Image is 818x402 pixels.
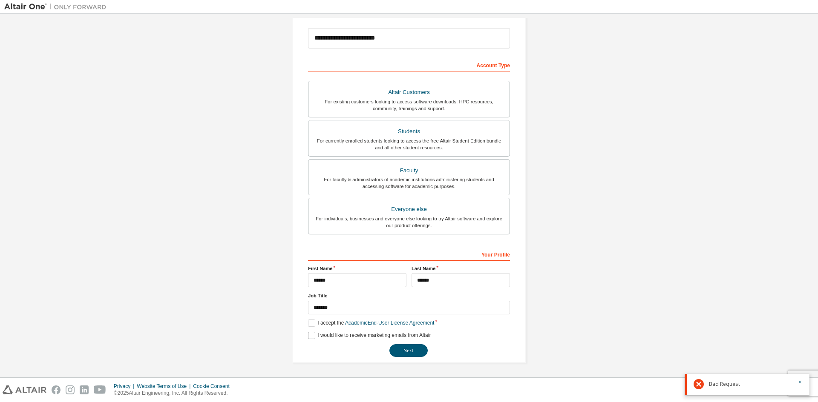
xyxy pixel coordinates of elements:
[314,125,504,137] div: Students
[4,3,111,11] img: Altair One
[314,165,504,177] div: Faculty
[308,247,510,261] div: Your Profile
[308,58,510,71] div: Account Type
[308,332,431,339] label: I would like to receive marketing emails from Altair
[314,203,504,215] div: Everyone else
[94,385,106,394] img: youtube.svg
[308,292,510,299] label: Job Title
[308,265,406,272] label: First Name
[193,383,234,390] div: Cookie Consent
[114,383,137,390] div: Privacy
[412,265,510,272] label: Last Name
[52,385,60,394] img: facebook.svg
[80,385,89,394] img: linkedin.svg
[314,98,504,112] div: For existing customers looking to access software downloads, HPC resources, community, trainings ...
[314,215,504,229] div: For individuals, businesses and everyone else looking to try Altair software and explore our prod...
[3,385,46,394] img: altair_logo.svg
[137,383,193,390] div: Website Terms of Use
[308,319,434,327] label: I accept the
[389,344,428,357] button: Next
[314,86,504,98] div: Altair Customers
[709,381,740,388] span: Bad Request
[314,176,504,190] div: For faculty & administrators of academic institutions administering students and accessing softwa...
[114,390,235,397] p: © 2025 Altair Engineering, Inc. All Rights Reserved.
[66,385,75,394] img: instagram.svg
[314,137,504,151] div: For currently enrolled students looking to access the free Altair Student Edition bundle and all ...
[345,320,434,326] a: Academic End-User License Agreement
